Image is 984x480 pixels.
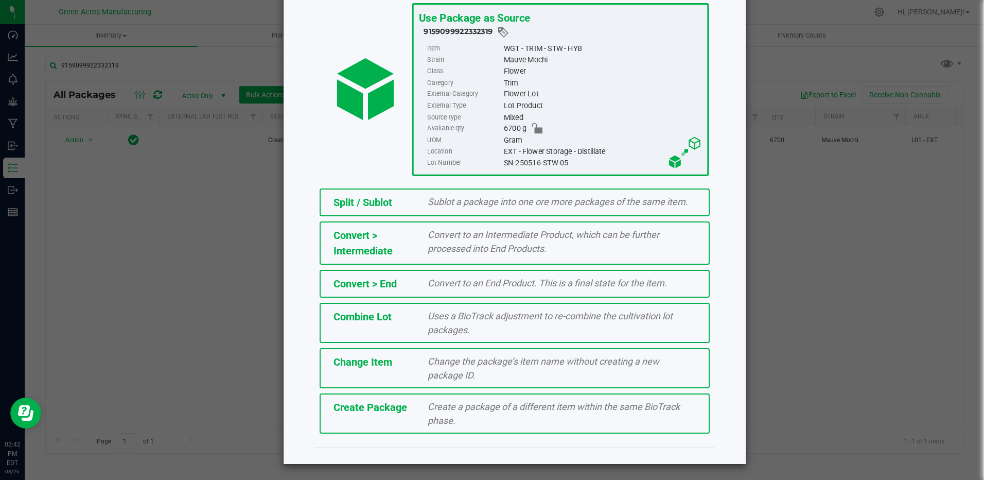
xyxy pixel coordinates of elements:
[503,100,701,111] div: Lot Product
[503,54,701,65] div: Mauve Mochi
[333,229,393,257] span: Convert > Intermediate
[333,278,397,290] span: Convert > End
[428,356,659,381] span: Change the package’s item name without creating a new package ID.
[503,157,701,168] div: SN-250516-STW-05
[427,123,501,134] label: Available qty
[427,77,501,89] label: Category
[503,77,701,89] div: Trim
[333,401,407,414] span: Create Package
[503,134,701,146] div: Gram
[427,54,501,65] label: Strain
[503,112,701,123] div: Mixed
[428,278,667,288] span: Convert to an End Product. This is a final state for the item.
[427,157,501,168] label: Lot Number
[427,146,501,157] label: Location
[333,311,392,323] span: Combine Lot
[418,11,530,24] span: Use Package as Source
[503,89,701,100] div: Flower Lot
[333,196,392,209] span: Split / Sublot
[503,146,701,157] div: EXT - Flower Storage - Distillate
[427,66,501,77] label: Class
[427,100,501,111] label: External Type
[503,66,701,77] div: Flower
[427,43,501,54] label: Item
[503,43,701,54] div: WGT - TRIM - STW - HYB
[427,112,501,123] label: Source type
[427,134,501,146] label: UOM
[428,229,659,254] span: Convert to an Intermediate Product, which can be further processed into End Products.
[428,196,688,207] span: Sublot a package into one ore more packages of the same item.
[10,398,41,428] iframe: Resource center
[427,89,501,100] label: External Category
[424,26,702,39] div: 9159099922332319
[428,401,680,426] span: Create a package of a different item within the same BioTrack phase.
[428,311,673,335] span: Uses a BioTrack adjustment to re-combine the cultivation lot packages.
[503,123,526,134] span: 6700 g
[333,356,392,368] span: Change Item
